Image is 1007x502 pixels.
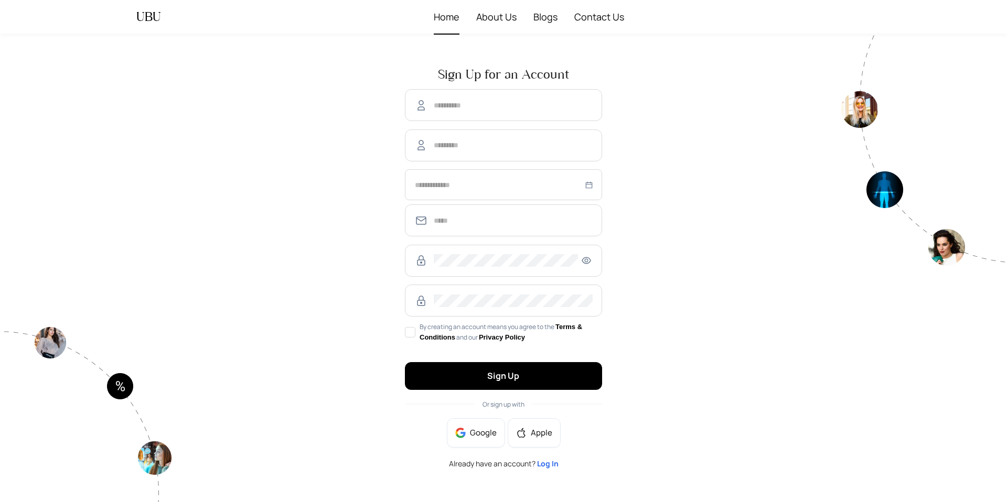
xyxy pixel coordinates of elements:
a: Log In [537,459,559,468]
span: By creating an account means you agree to the and our [415,322,602,343]
img: SmmOVPU3il4LzjOz1YszJ8A9TzvK+6qU9RAAAAAElFTkSuQmCC [415,214,427,227]
img: AmD6MHys3HMLAAAAABJRU5ErkJggg== [417,100,425,111]
button: Sign Up [405,362,602,390]
span: Sign Up [487,370,519,381]
span: eye [580,256,593,265]
button: Google [447,418,505,448]
img: google-BnAmSPDJ.png [455,428,466,438]
img: AmD6MHys3HMLAAAAABJRU5ErkJggg== [417,140,425,150]
span: Or sign up with [483,400,524,409]
span: Sign Up for an Account [405,68,602,81]
span: Already have an account? [449,460,559,467]
img: RzWbU6KsXbv8M5bTtlu7p38kHlzSfb4MlcTUAAAAASUVORK5CYII= [415,294,427,307]
button: appleApple [508,418,561,448]
span: Google [470,427,497,439]
span: apple [516,428,527,438]
img: authpagecirlce2-Tt0rwQ38.png [841,34,1007,266]
span: Apple [531,427,552,439]
img: RzWbU6KsXbv8M5bTtlu7p38kHlzSfb4MlcTUAAAAASUVORK5CYII= [415,254,427,267]
a: Privacy Policy [479,333,525,341]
